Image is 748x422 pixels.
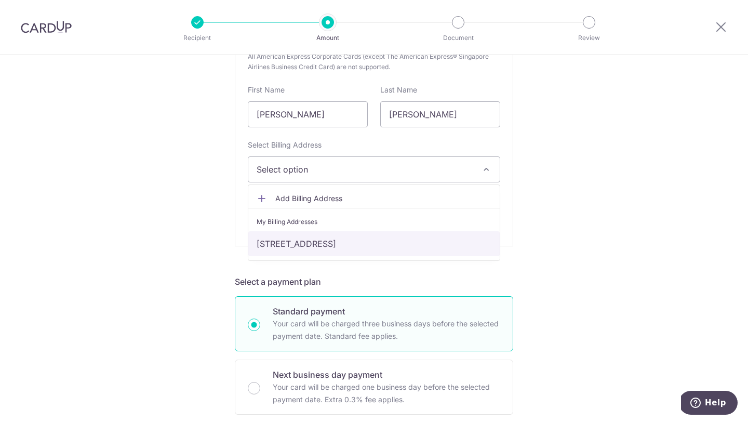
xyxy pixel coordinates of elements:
a: [STREET_ADDRESS] [248,231,500,256]
label: Select Billing Address [248,140,322,150]
h5: Select a payment plan [235,275,513,288]
p: Standard payment [273,305,500,318]
p: Your card will be charged three business days before the selected payment date. Standard fee appl... [273,318,500,342]
span: All American Express Corporate Cards (except The American Express® Singapore Airlines Business Cr... [248,51,500,72]
a: Add Billing Address [248,189,500,208]
label: First Name [248,85,285,95]
input: Cardholder First Name [248,101,368,127]
p: Document [420,33,497,43]
p: Your card will be charged one business day before the selected payment date. Extra 0.3% fee applies. [273,381,500,406]
p: Review [551,33,627,43]
iframe: Opens a widget where you can find more information [681,391,738,417]
span: Select option [257,163,473,176]
img: CardUp [21,21,72,33]
p: Amount [289,33,366,43]
p: Next business day payment [273,368,500,381]
button: Select option [248,156,500,182]
span: Add Billing Address [275,193,491,204]
input: Cardholder Last Name [380,101,500,127]
label: Last Name [380,85,417,95]
p: Recipient [159,33,236,43]
span: My Billing Addresses [257,217,317,227]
